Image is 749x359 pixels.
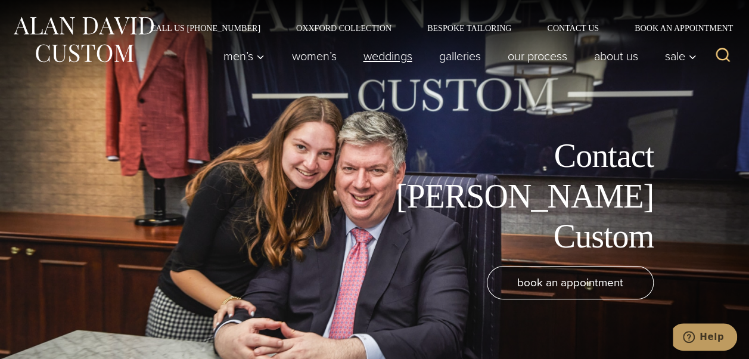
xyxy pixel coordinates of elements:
[350,44,425,68] a: weddings
[132,24,737,32] nav: Secondary Navigation
[487,266,654,299] a: book an appointment
[409,24,529,32] a: Bespoke Tailoring
[673,323,737,353] iframe: Opens a widget where you can chat to one of our agents
[210,44,703,68] nav: Primary Navigation
[386,136,654,256] h1: Contact [PERSON_NAME] Custom
[425,44,494,68] a: Galleries
[651,44,703,68] button: Child menu of Sale
[494,44,580,68] a: Our Process
[278,44,350,68] a: Women’s
[278,24,409,32] a: Oxxford Collection
[12,13,155,66] img: Alan David Custom
[517,274,623,291] span: book an appointment
[210,44,278,68] button: Child menu of Men’s
[529,24,617,32] a: Contact Us
[708,42,737,70] button: View Search Form
[580,44,651,68] a: About Us
[132,24,278,32] a: Call Us [PHONE_NUMBER]
[617,24,737,32] a: Book an Appointment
